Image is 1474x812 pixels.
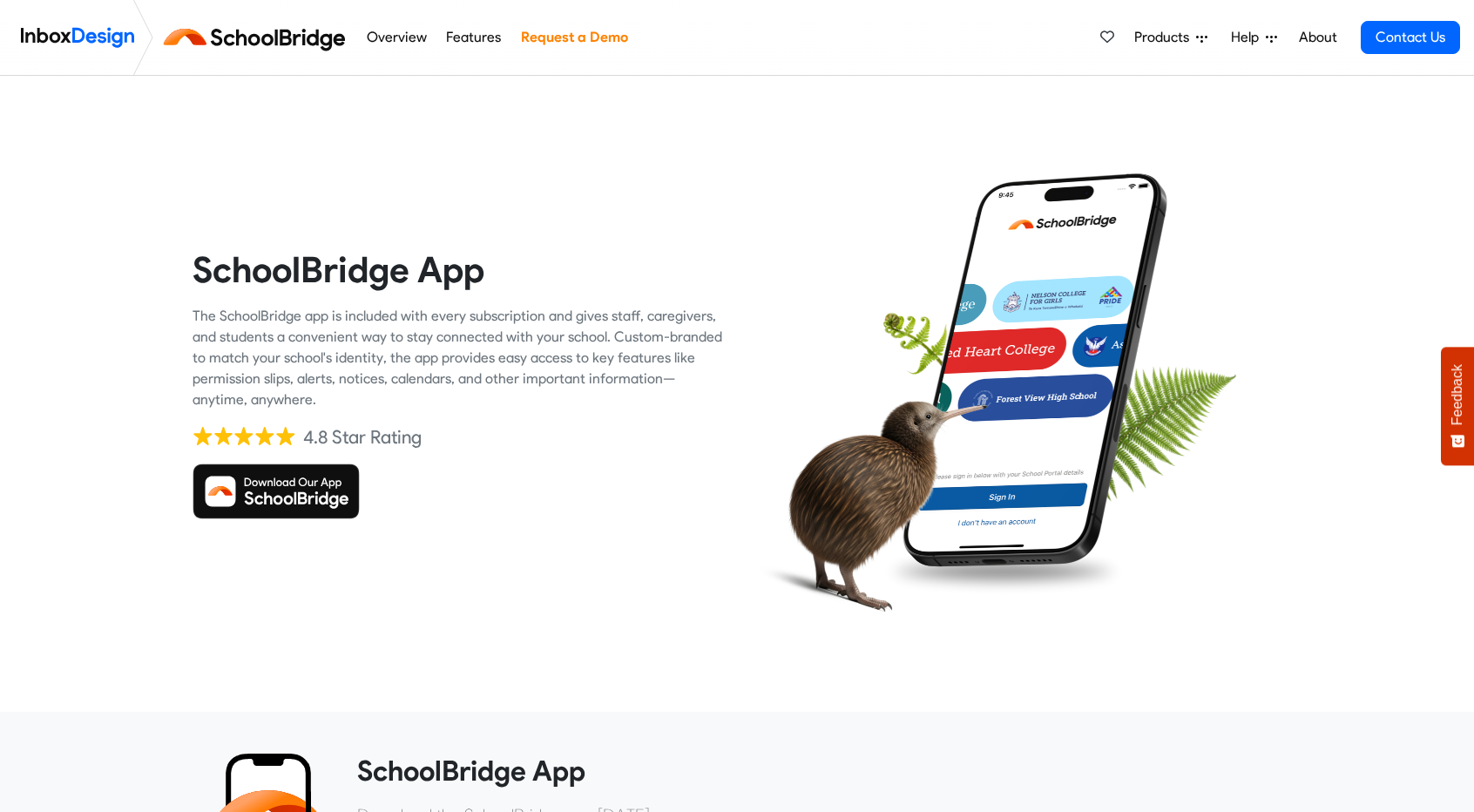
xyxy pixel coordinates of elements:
[1294,20,1342,55] a: About
[881,545,1126,598] img: shadow.png
[750,355,988,635] img: kiwi_bird.png
[1134,27,1196,48] span: Products
[901,173,1168,567] img: phone.png
[1441,347,1474,465] button: Feedback - Show survey
[193,464,360,519] img: Download SchoolBridge App
[362,20,431,55] a: Overview
[193,247,724,292] heading: SchoolBridge App
[442,20,506,55] a: Features
[1361,21,1460,54] a: Contact Us
[160,17,356,58] img: schoolbridge logo
[1127,20,1214,55] a: Products
[357,754,1268,788] heading: SchoolBridge App
[1231,27,1266,48] span: Help
[303,424,422,450] div: 4.8 Star Rating
[1224,20,1284,55] a: Help
[193,306,724,410] div: The SchoolBridge app is included with every subscription and gives staff, caregivers, and student...
[516,20,632,55] a: Request a Demo
[1450,364,1465,425] span: Feedback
